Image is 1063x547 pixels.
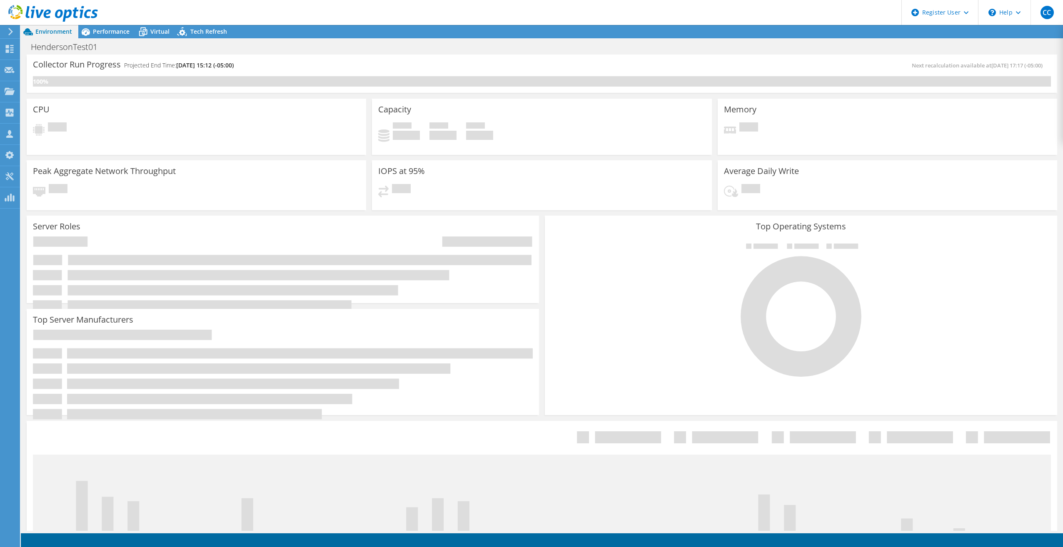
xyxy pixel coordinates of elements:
h3: Memory [724,105,756,114]
h3: Average Daily Write [724,167,799,176]
h3: Top Operating Systems [551,222,1051,231]
h3: IOPS at 95% [378,167,425,176]
span: Virtual [150,27,170,35]
h1: HendersonTest01 [27,42,110,52]
span: Pending [49,184,67,195]
h4: 0 GiB [466,131,493,140]
span: [DATE] 15:12 (-05:00) [176,61,234,69]
span: Pending [392,184,411,195]
span: Used [393,122,412,131]
h4: 0 GiB [429,131,457,140]
h3: Top Server Manufacturers [33,315,133,324]
h3: Server Roles [33,222,80,231]
h3: Peak Aggregate Network Throughput [33,167,176,176]
span: Environment [35,27,72,35]
span: Free [429,122,448,131]
h3: Capacity [378,105,411,114]
span: CC [1041,6,1054,19]
h4: 0 GiB [393,131,420,140]
h4: Projected End Time: [124,61,234,70]
span: [DATE] 17:17 (-05:00) [991,62,1043,69]
span: Tech Refresh [190,27,227,35]
span: Pending [739,122,758,134]
svg: \n [988,9,996,16]
span: Pending [741,184,760,195]
span: Pending [48,122,67,134]
h3: CPU [33,105,50,114]
span: Performance [93,27,130,35]
span: Next recalculation available at [912,62,1047,69]
span: Total [466,122,485,131]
